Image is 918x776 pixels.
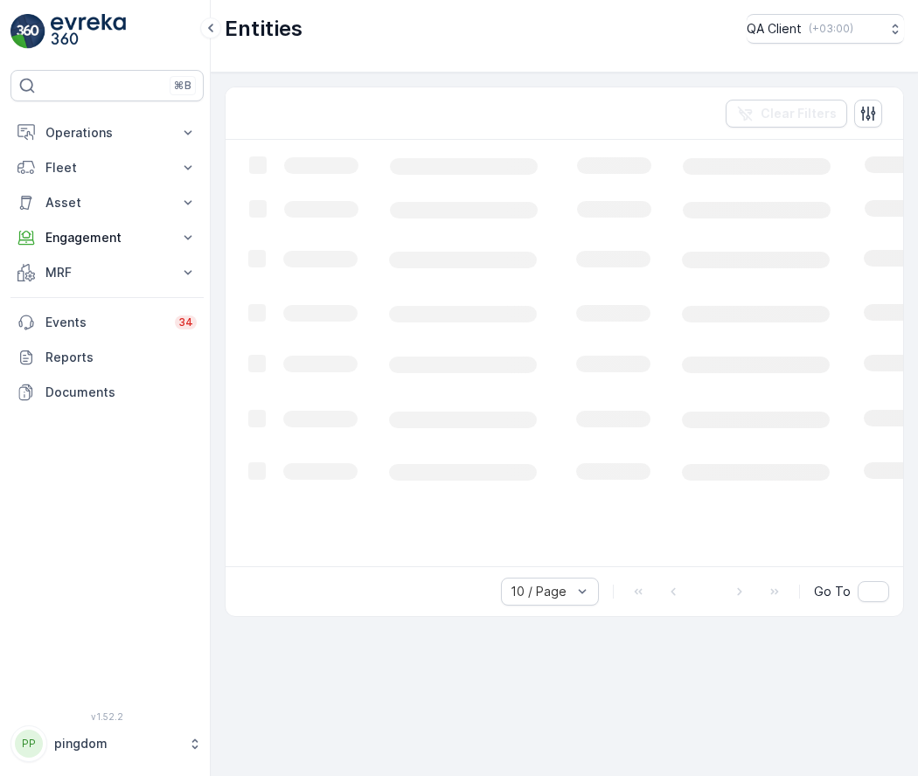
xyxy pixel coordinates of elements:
[10,255,204,290] button: MRF
[45,349,197,366] p: Reports
[10,375,204,410] a: Documents
[10,725,204,762] button: PPpingdom
[10,711,204,722] span: v 1.52.2
[726,100,847,128] button: Clear Filters
[814,583,851,600] span: Go To
[15,730,43,758] div: PP
[45,314,164,331] p: Events
[174,79,191,93] p: ⌘B
[809,22,853,36] p: ( +03:00 )
[178,315,193,329] p: 34
[54,735,179,752] p: pingdom
[45,194,169,211] p: Asset
[45,124,169,142] p: Operations
[10,340,204,375] a: Reports
[10,115,204,150] button: Operations
[10,150,204,185] button: Fleet
[761,105,837,122] p: Clear Filters
[45,159,169,177] p: Fleet
[747,20,802,38] p: QA Client
[45,384,197,401] p: Documents
[10,220,204,255] button: Engagement
[51,14,126,49] img: logo_light-DOdMpM7g.png
[45,264,169,281] p: MRF
[10,305,204,340] a: Events34
[225,15,303,43] p: Entities
[10,14,45,49] img: logo
[10,185,204,220] button: Asset
[45,229,169,246] p: Engagement
[747,14,904,44] button: QA Client(+03:00)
